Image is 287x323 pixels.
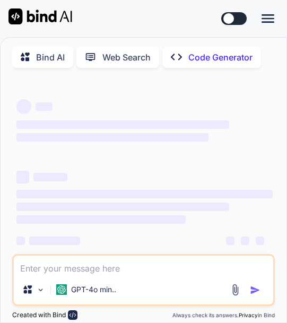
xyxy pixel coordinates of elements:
img: bind-logo [68,310,77,320]
img: GPT-4o mini [56,284,67,295]
img: Bind AI [8,8,72,24]
span: ‌ [16,120,229,129]
span: ‌ [16,133,208,142]
span: ‌ [256,237,264,245]
img: Pick Models [36,285,45,294]
p: GPT-4o min.. [71,284,116,295]
span: ‌ [16,171,29,184]
span: ‌ [36,102,53,111]
span: ‌ [241,237,249,245]
p: Web Search [102,51,151,64]
span: ‌ [29,237,80,245]
img: icon [250,285,260,295]
p: Created with Bind [12,311,66,319]
span: ‌ [226,237,234,245]
p: Bind AI [36,51,65,64]
span: ‌ [33,173,67,181]
span: ‌ [16,190,272,198]
span: ‌ [16,215,185,224]
p: Code Generator [188,51,253,64]
img: attachment [229,284,241,296]
span: ‌ [16,237,25,245]
p: Always check its answers. in Bind [172,311,275,319]
span: Privacy [239,312,258,318]
span: ‌ [16,203,229,211]
span: ‌ [16,99,31,114]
